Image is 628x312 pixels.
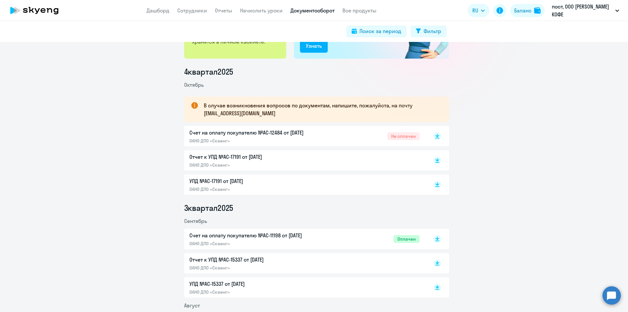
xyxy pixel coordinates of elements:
[189,289,327,295] p: ОАНО ДПО «Скаенг»
[290,7,335,14] a: Документооборот
[189,153,420,168] a: Отчет к УПД №AC-17191 от [DATE]ОАНО ДПО «Скаенг»
[342,7,376,14] a: Все продукты
[189,186,327,192] p: ОАНО ДПО «Скаенг»
[472,7,478,14] span: RU
[468,4,489,17] button: RU
[189,162,327,168] p: ОАНО ДПО «Скаенг»
[534,7,541,14] img: balance
[189,280,420,295] a: УПД №AC-15337 от [DATE]ОАНО ДПО «Скаенг»
[346,26,407,37] button: Поиск за период
[510,4,545,17] button: Балансbalance
[387,132,420,140] span: Не оплачен
[189,177,327,185] p: УПД №AC-17191 от [DATE]
[189,129,420,144] a: Счет на оплату покупателю №AC-12484 от [DATE]ОАНО ДПО «Скаенг»Не оплачен
[189,280,327,288] p: УПД №AC-15337 от [DATE]
[552,3,613,18] p: пост, ООО [PERSON_NAME] КОФЕ
[410,26,446,37] button: Фильтр
[177,7,207,14] a: Сотрудники
[189,231,327,239] p: Счет на оплату покупателю №AC-11198 от [DATE]
[240,7,283,14] a: Начислить уроки
[184,82,204,88] span: Октябрь
[189,265,327,271] p: ОАНО ДПО «Скаенг»
[184,66,449,77] li: 4 квартал 2025
[424,27,441,35] div: Фильтр
[300,40,328,53] button: Узнать
[189,256,420,271] a: Отчет к УПД №AC-15337 от [DATE]ОАНО ДПО «Скаенг»
[514,7,532,14] div: Баланс
[189,177,420,192] a: УПД №AC-17191 от [DATE]ОАНО ДПО «Скаенг»
[306,42,322,50] div: Узнать
[393,235,420,243] span: Оплачен
[204,101,437,117] p: В случае возникновения вопросов по документам, напишите, пожалуйста, на почту [EMAIL_ADDRESS][DOM...
[189,241,327,247] p: ОАНО ДПО «Скаенг»
[189,231,420,247] a: Счет на оплату покупателю №AC-11198 от [DATE]ОАНО ДПО «Скаенг»Оплачен
[189,256,327,264] p: Отчет к УПД №AC-15337 от [DATE]
[549,3,622,18] button: пост, ООО [PERSON_NAME] КОФЕ
[184,218,207,224] span: Сентябрь
[189,129,327,137] p: Счет на оплату покупателю №AC-12484 от [DATE]
[189,138,327,144] p: ОАНО ДПО «Скаенг»
[147,7,169,14] a: Дашборд
[184,302,200,309] span: Август
[189,153,327,161] p: Отчет к УПД №AC-17191 от [DATE]
[215,7,232,14] a: Отчеты
[184,203,449,213] li: 3 квартал 2025
[359,27,401,35] div: Поиск за период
